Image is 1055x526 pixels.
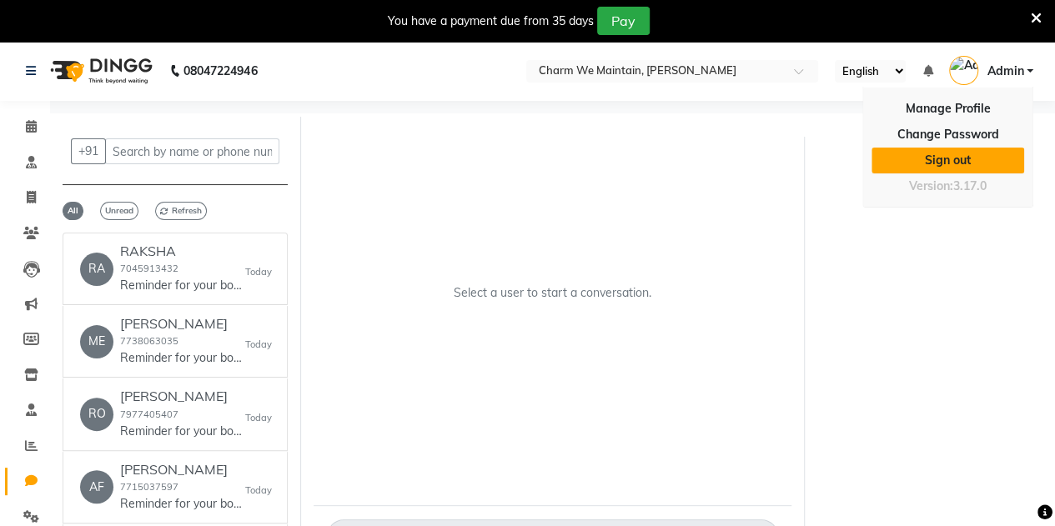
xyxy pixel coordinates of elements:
[80,253,113,286] div: RA
[245,265,272,279] small: Today
[155,202,207,220] span: Refresh
[987,63,1023,80] span: Admin
[120,243,245,259] h6: RAKSHA
[597,7,650,35] button: Pay
[120,277,245,294] p: Reminder for your booking for FACE TREATMENT at Charm We Maintain, [GEOGRAPHIC_DATA] on [DATE] 10...
[949,56,978,85] img: Admin
[872,122,1024,148] a: Change Password
[857,177,1002,194] div: No patient selected
[872,174,1024,198] div: Version:3.17.0
[63,202,83,220] span: All
[120,495,245,513] p: Reminder for your booking for FACE TREATMENT at Charm We Maintain, [GEOGRAPHIC_DATA] on [DATE] 10...
[245,411,272,425] small: Today
[120,408,178,420] small: 7977405407
[454,284,651,302] p: Select a user to start a conversation.
[80,325,113,358] div: ME
[388,13,594,30] div: You have a payment due from 35 days
[120,335,178,347] small: 7738063035
[105,138,279,164] input: Search by name or phone number
[120,481,178,493] small: 7715037597
[872,148,1024,173] a: Sign out
[120,316,245,332] h6: [PERSON_NAME]
[245,483,272,498] small: Today
[43,48,157,94] img: logo
[80,398,113,431] div: RO
[120,388,245,404] h6: [PERSON_NAME]
[245,338,272,352] small: Today
[120,263,178,274] small: 7045913432
[120,423,245,440] p: Reminder for your booking for HAIR PRP at Charm We Maintain, Andheri on [DATE] 10:00 AM. Call 976...
[71,138,106,164] button: +91
[100,202,138,220] span: Unread
[120,349,245,367] p: Reminder for your booking for CO2 FRACTIONAL LASER at Charm We Maintain, Andheri on [DATE] 10:00 ...
[120,462,245,478] h6: [PERSON_NAME]
[183,48,257,94] b: 08047224946
[872,96,1024,122] a: Manage Profile
[80,470,113,503] div: AF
